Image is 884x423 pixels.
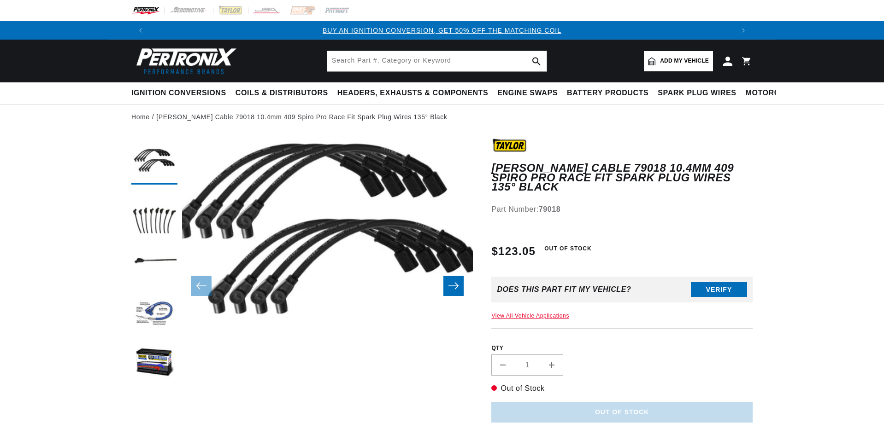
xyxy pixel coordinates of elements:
span: Ignition Conversions [131,88,226,98]
button: Load image 5 in gallery view [131,341,177,387]
a: BUY AN IGNITION CONVERSION, GET 50% OFF THE MATCHING COIL [323,27,561,34]
a: View All Vehicle Applications [491,313,569,319]
span: Motorcycle [746,88,801,98]
span: Out of Stock [539,243,596,255]
summary: Headers, Exhausts & Components [333,82,493,104]
span: Headers, Exhausts & Components [337,88,488,98]
span: Battery Products [567,88,648,98]
summary: Engine Swaps [493,82,562,104]
label: QTY [491,344,753,352]
div: 1 of 3 [150,25,734,35]
p: Out of Stock [491,382,753,394]
div: Announcement [150,25,734,35]
button: Load image 3 in gallery view [131,240,177,286]
input: Search Part #, Category or Keyword [327,51,547,71]
summary: Battery Products [562,82,653,104]
a: Add my vehicle [644,51,713,71]
button: search button [526,51,547,71]
summary: Coils & Distributors [231,82,333,104]
button: Load image 4 in gallery view [131,290,177,336]
summary: Motorcycle [741,82,805,104]
span: $123.05 [491,243,536,260]
img: Pertronix [131,45,237,77]
summary: Ignition Conversions [131,82,231,104]
div: Part Number: [491,203,753,215]
a: [PERSON_NAME] Cable 79018 10.4mm 409 Spiro Pro Race Fit Spark Plug Wires 135° Black [156,112,447,122]
span: Add my vehicle [660,57,709,65]
button: Verify [691,282,747,297]
h1: [PERSON_NAME] Cable 79018 10.4mm 409 Spiro Pro Race Fit Spark Plug Wires 135° Black [491,163,753,191]
button: Load image 2 in gallery view [131,189,177,235]
a: Home [131,112,150,122]
button: Slide left [191,276,212,296]
nav: breadcrumbs [131,112,753,122]
slideshow-component: Translation missing: en.sections.announcements.announcement_bar [108,21,776,40]
button: Load image 1 in gallery view [131,139,177,185]
button: Slide right [443,276,464,296]
button: Translation missing: en.sections.announcements.next_announcement [734,21,753,40]
strong: 79018 [539,205,561,213]
button: Translation missing: en.sections.announcements.previous_announcement [131,21,150,40]
div: Does This part fit My vehicle? [497,285,631,294]
summary: Spark Plug Wires [653,82,741,104]
span: Coils & Distributors [236,88,328,98]
span: Spark Plug Wires [658,88,736,98]
span: Engine Swaps [497,88,558,98]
